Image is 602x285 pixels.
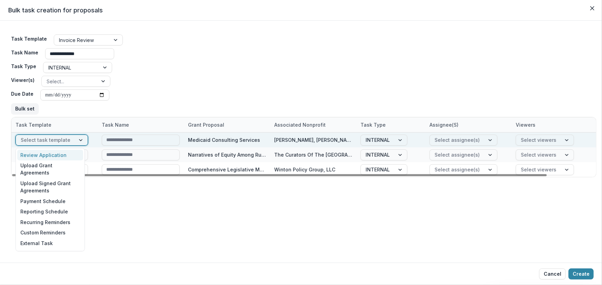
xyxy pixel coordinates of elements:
[425,117,512,132] div: Assignee(s)
[11,90,33,97] label: Due Date
[425,121,463,128] div: Assignee(s)
[356,121,390,128] div: Task Type
[569,268,594,279] button: Create
[98,121,133,128] div: Task Name
[17,228,83,238] div: Custom Reminders
[188,166,266,173] div: Comprehensive Legislative Monitoring Services
[11,103,39,114] button: Bulk set
[17,178,83,196] div: Upload Signed Grant Agreements
[274,151,352,158] div: The Curators Of The [GEOGRAPHIC_DATA][US_STATE]
[17,249,83,259] div: PDF Fill
[11,117,98,132] div: Task Template
[184,121,228,128] div: Grant Proposal
[356,117,425,132] div: Task Type
[17,196,83,207] div: Payment Schedule
[11,49,38,56] label: Task Name
[512,121,540,128] div: Viewers
[270,117,356,132] div: Associated Nonprofit
[512,117,598,132] div: Viewers
[188,151,266,158] div: Narratives of Equity Among Rural Missourians (Rural Equity Attitudes)
[17,150,83,160] div: Review Application
[274,136,352,144] div: [PERSON_NAME], [PERSON_NAME] & [PERSON_NAME], LLP
[539,268,566,279] button: Cancel
[98,117,184,132] div: Task Name
[274,166,335,173] div: Winton Policy Group, LLC
[17,206,83,217] div: Reporting Schedule
[587,3,598,14] button: Close
[188,136,260,144] div: Medicaid Consulting Services
[17,160,83,178] div: Upload Grant Agreements
[11,121,56,128] div: Task Template
[11,35,47,42] label: Task Template
[184,117,270,132] div: Grant Proposal
[11,63,36,70] label: Task Type
[270,121,330,128] div: Associated Nonprofit
[11,76,34,84] label: Viewer(s)
[17,238,83,249] div: External Task
[17,217,83,228] div: Recurring Reminders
